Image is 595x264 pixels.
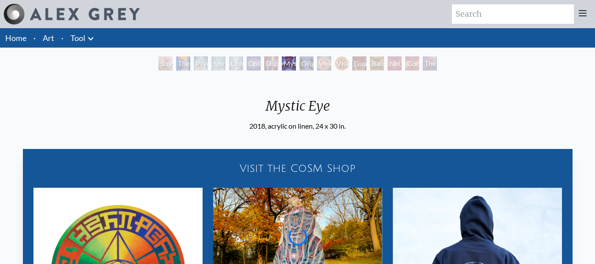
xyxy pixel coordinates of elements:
div: Vision Crystal [317,56,331,71]
div: The Great Turn [423,56,437,71]
div: Spiritual Energy System [211,56,225,71]
a: Home [5,33,26,43]
li: · [58,28,67,48]
div: Guardian of Infinite Vision [352,56,366,71]
div: Bardo Being [370,56,384,71]
div: The Torch [176,56,190,71]
div: Collective Vision [247,56,261,71]
li: · [30,28,39,48]
div: Net of Being [388,56,402,71]
a: Visit the CoSM Shop [28,154,567,182]
div: Mystic Eye [282,56,296,71]
div: Vision Crystal Tondo [335,56,349,71]
a: Tool [70,32,85,44]
div: Psychic Energy System [194,56,208,71]
div: Godself [405,56,419,71]
div: Universal Mind Lattice [229,56,243,71]
input: Search [452,4,574,24]
a: Art [43,32,54,44]
div: Original Face [299,56,314,71]
div: Dissectional Art for Tool's Lateralus CD [264,56,278,71]
div: Study for the Great Turn [159,56,173,71]
div: Mystic Eye [249,98,346,121]
div: 2018, acrylic on linen, 24 x 30 in. [249,121,346,131]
